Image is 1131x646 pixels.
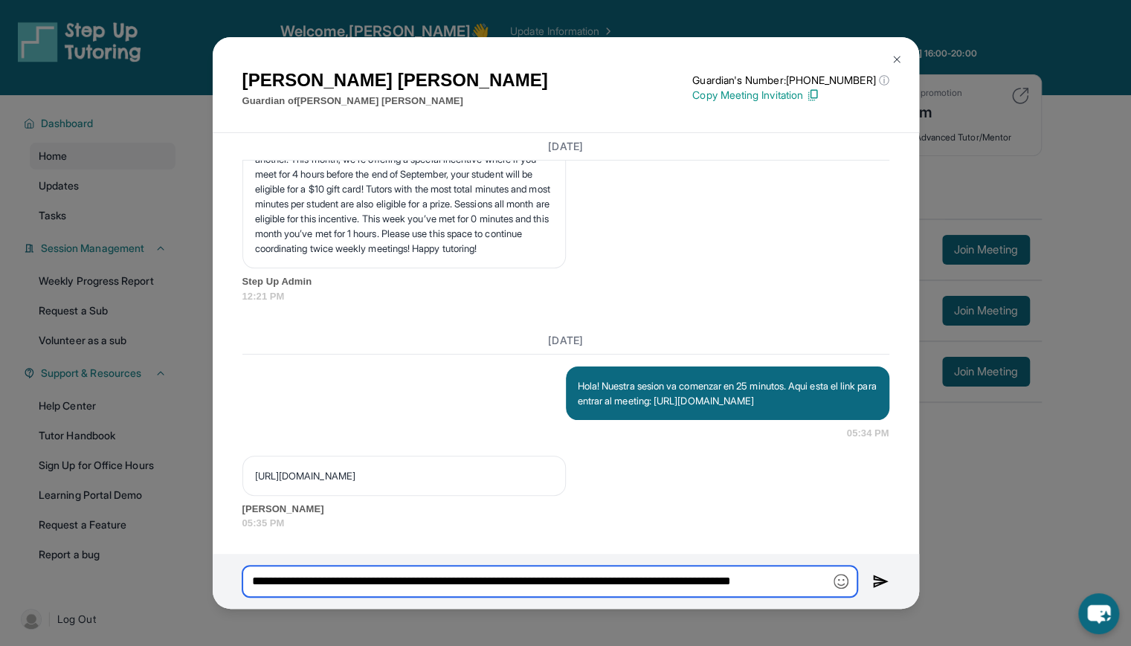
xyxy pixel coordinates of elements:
[692,88,889,103] p: Copy Meeting Invitation
[834,574,848,589] img: Emoji
[891,54,903,65] img: Close Icon
[692,73,889,88] p: Guardian's Number: [PHONE_NUMBER]
[878,73,889,88] span: ⓘ
[242,274,889,289] span: Step Up Admin
[242,502,889,517] span: [PERSON_NAME]
[806,88,819,102] img: Copy Icon
[242,67,548,94] h1: [PERSON_NAME] [PERSON_NAME]
[242,289,889,304] span: 12:21 PM
[1078,593,1119,634] button: chat-button
[255,468,553,483] p: [URL][DOMAIN_NAME]
[255,137,553,256] p: Hi from Step Up! We are so excited that you are matched with one another. This month, we’re offer...
[242,139,889,154] h3: [DATE]
[242,94,548,109] p: Guardian of [PERSON_NAME] [PERSON_NAME]
[242,516,889,531] span: 05:35 PM
[847,426,889,441] span: 05:34 PM
[872,572,889,590] img: Send icon
[578,378,877,408] p: Hola! Nuestra sesion va comenzar en 25 minutos. Aqui esta el link para entrar al meeting: [URL][D...
[242,333,889,348] h3: [DATE]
